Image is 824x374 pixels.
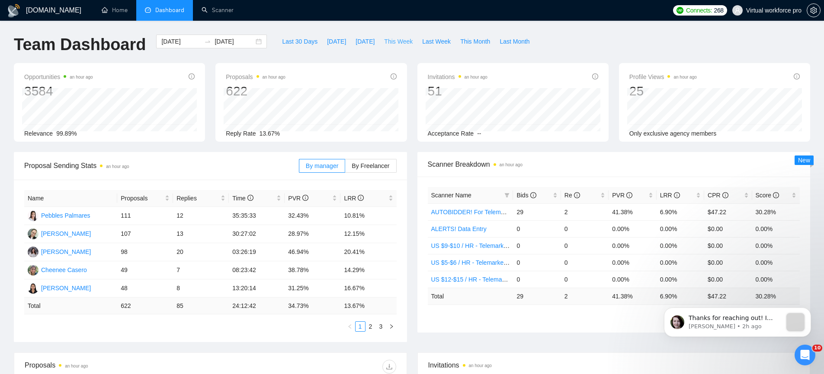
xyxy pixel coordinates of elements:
[708,192,728,199] span: CPR
[347,324,353,329] span: left
[351,35,379,48] button: [DATE]
[657,237,704,254] td: 0.00%
[173,243,229,261] td: 20
[28,212,90,219] a: PPebbles Palmares
[155,6,184,14] span: Dashboard
[428,83,487,99] div: 51
[285,279,340,298] td: 31.25%
[807,7,820,14] span: setting
[28,266,87,273] a: CCCheenee Casero
[752,203,800,220] td: 30.28%
[734,7,741,13] span: user
[28,247,38,257] img: JM
[431,242,517,249] a: US $9-$10 / HR - Telemarketing
[41,265,87,275] div: Cheenee Casero
[322,35,351,48] button: [DATE]
[417,35,455,48] button: Last Week
[302,195,308,201] span: info-circle
[609,254,656,271] td: 0.00%
[229,225,285,243] td: 30:27:02
[345,321,355,332] li: Previous Page
[812,345,822,352] span: 10
[173,279,229,298] td: 8
[714,6,723,15] span: 268
[465,75,487,79] time: an hour ago
[477,130,481,137] span: --
[561,220,609,237] td: 0
[530,192,536,198] span: info-circle
[161,37,201,46] input: Start date
[504,193,510,198] span: filter
[25,360,210,374] div: Proposals
[285,225,340,243] td: 28.97%
[629,72,697,82] span: Profile Views
[24,72,93,82] span: Opportunities
[513,271,561,288] td: 0
[38,32,131,40] p: Message from Iryna, sent 2h ago
[176,193,219,203] span: Replies
[609,237,656,254] td: 0.00%
[657,220,704,237] td: 0.00%
[609,271,656,288] td: 0.00%
[561,271,609,288] td: 0
[609,220,656,237] td: 0.00%
[460,37,490,46] span: This Month
[794,73,800,79] span: info-circle
[469,363,492,368] time: an hour ago
[263,75,285,79] time: an hour ago
[752,288,800,304] td: 30.28 %
[752,254,800,271] td: 0.00%
[356,322,365,331] a: 1
[629,130,717,137] span: Only exclusive agency members
[677,7,683,14] img: upwork-logo.png
[651,290,824,351] iframe: Intercom notifications message
[513,203,561,220] td: 29
[561,254,609,271] td: 0
[117,298,173,314] td: 622
[807,3,821,17] button: setting
[431,259,513,266] a: US $5-$6 / HR - Telemarketing
[455,35,495,48] button: This Month
[121,193,163,203] span: Proposals
[340,298,396,314] td: 13.67 %
[226,130,256,137] span: Reply Rate
[202,6,234,14] a: searchScanner
[674,192,680,198] span: info-circle
[428,72,487,82] span: Invitations
[561,237,609,254] td: 0
[102,6,128,14] a: homeHome
[285,243,340,261] td: 46.94%
[376,322,386,331] a: 3
[173,298,229,314] td: 85
[41,283,91,293] div: [PERSON_NAME]
[232,195,253,202] span: Time
[756,192,779,199] span: Score
[422,37,451,46] span: Last Week
[609,288,656,304] td: 41.38 %
[28,210,38,221] img: P
[117,243,173,261] td: 98
[428,159,800,170] span: Scanner Breakdown
[204,38,211,45] span: to
[173,225,229,243] td: 13
[117,207,173,225] td: 111
[356,37,375,46] span: [DATE]
[516,192,536,199] span: Bids
[704,220,752,237] td: $0.00
[117,225,173,243] td: 107
[358,195,364,201] span: info-circle
[798,157,810,164] span: New
[366,322,375,331] a: 2
[513,254,561,271] td: 0
[657,271,704,288] td: 0.00%
[70,75,93,79] time: an hour ago
[428,130,474,137] span: Acceptance Rate
[285,207,340,225] td: 32.43%
[288,195,308,202] span: PVR
[173,190,229,207] th: Replies
[340,225,396,243] td: 12.15%
[41,247,91,257] div: [PERSON_NAME]
[41,229,91,238] div: [PERSON_NAME]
